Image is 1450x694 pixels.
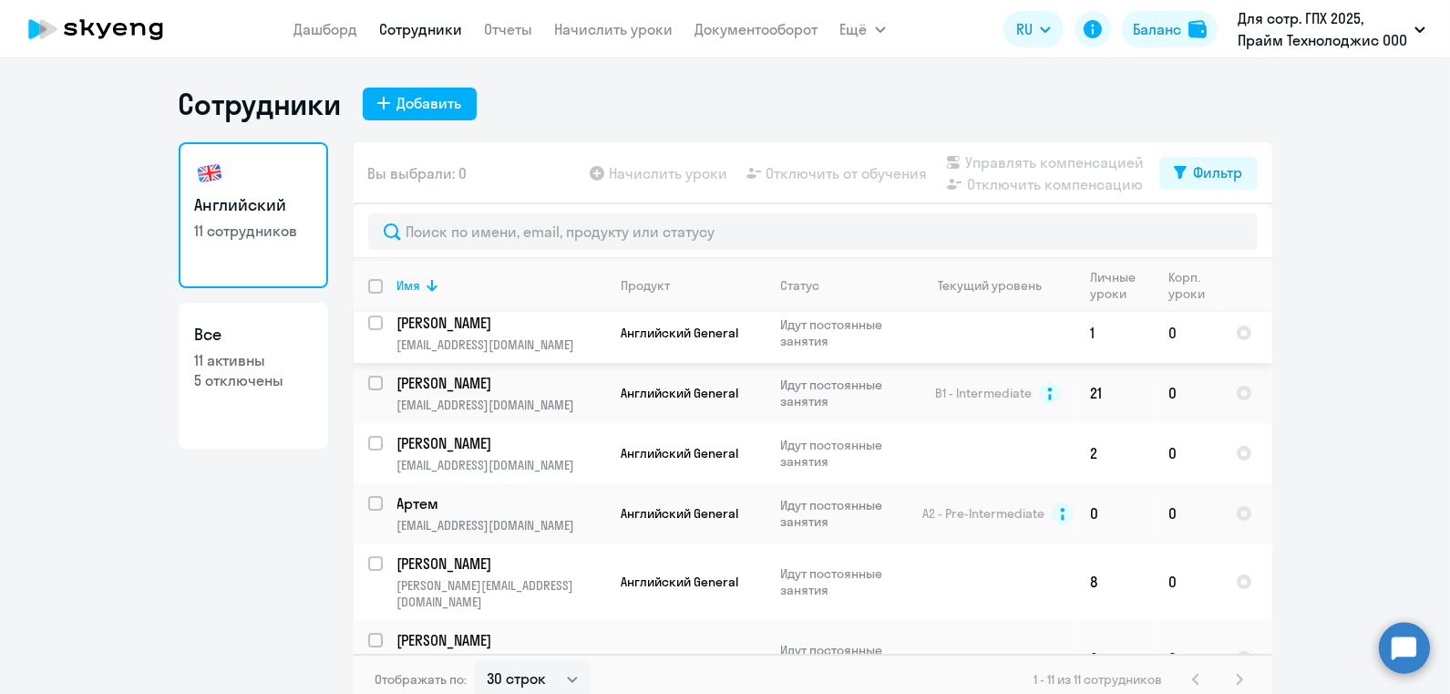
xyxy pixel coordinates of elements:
[781,642,906,675] p: Идут постоянные занятия
[397,337,606,353] p: [EMAIL_ADDRESS][DOMAIN_NAME]
[781,497,906,530] p: Идут постоянные занятия
[922,505,1044,522] span: A2 - Pre-Intermediate
[781,277,820,294] div: Статус
[195,193,312,217] h3: Английский
[840,11,886,47] button: Ещё
[397,554,603,574] p: [PERSON_NAME]
[1133,18,1181,40] div: Баланс
[397,277,606,294] div: Имя
[397,554,606,574] a: [PERSON_NAME]
[935,385,1032,401] span: B1 - Intermediate
[1034,671,1163,688] span: 1 - 11 из 11 сотрудников
[622,277,671,294] div: Продукт
[397,630,606,650] a: [PERSON_NAME]
[179,142,328,288] a: Английский11 сотрудников
[397,313,606,333] a: [PERSON_NAME]
[622,445,739,461] span: Английский General
[1169,269,1220,302] div: Корп. уроки
[363,88,477,120] button: Добавить
[380,20,463,38] a: Сотрудники
[195,159,224,188] img: english
[1076,303,1155,363] td: 1
[397,397,606,413] p: [EMAIL_ADDRESS][DOMAIN_NAME]
[397,433,603,453] p: [PERSON_NAME]
[938,277,1042,294] div: Текущий уровень
[840,18,868,40] span: Ещё
[781,316,906,349] p: Идут постоянные занятия
[1188,20,1207,38] img: balance
[397,457,606,473] p: [EMAIL_ADDRESS][DOMAIN_NAME]
[375,671,468,688] span: Отображать по:
[1229,7,1435,51] button: Для сотр. ГПХ 2025, Прайм Технолоджис ООО
[921,277,1075,294] div: Текущий уровень
[1076,483,1155,544] td: 0
[1155,423,1221,483] td: 0
[397,630,603,650] p: [PERSON_NAME]
[1155,363,1221,423] td: 0
[195,350,312,370] p: 11 активны
[397,493,606,513] a: Артем
[397,493,603,513] p: Артем
[781,377,906,409] p: Идут постоянные занятия
[397,517,606,533] p: [EMAIL_ADDRESS][DOMAIN_NAME]
[294,20,358,38] a: Дашборд
[555,20,674,38] a: Начислить уроки
[622,574,739,590] span: Английский General
[195,323,312,347] h3: Все
[1238,7,1407,51] p: Для сотр. ГПХ 2025, Прайм Технолоджис ООО
[397,313,603,333] p: [PERSON_NAME]
[1076,423,1155,483] td: 2
[1159,157,1258,190] button: Фильтр
[622,650,739,667] span: Английский General
[195,370,312,390] p: 5 отключены
[1155,303,1221,363] td: 0
[368,162,468,184] span: Вы выбрали: 0
[397,373,603,393] p: [PERSON_NAME]
[1016,18,1033,40] span: RU
[179,86,341,122] h1: Сотрудники
[695,20,818,38] a: Документооборот
[485,20,533,38] a: Отчеты
[781,565,906,598] p: Идут постоянные занятия
[1076,544,1155,620] td: 8
[397,373,606,393] a: [PERSON_NAME]
[1194,161,1243,183] div: Фильтр
[195,221,312,241] p: 11 сотрудников
[1155,544,1221,620] td: 0
[397,577,606,610] p: [PERSON_NAME][EMAIL_ADDRESS][DOMAIN_NAME]
[397,92,462,114] div: Добавить
[1155,483,1221,544] td: 0
[368,213,1258,250] input: Поиск по имени, email, продукту или статусу
[1122,11,1218,47] button: Балансbalance
[622,385,739,401] span: Английский General
[1076,363,1155,423] td: 21
[1003,11,1064,47] button: RU
[781,437,906,470] p: Идут постоянные занятия
[1091,269,1154,302] div: Личные уроки
[179,303,328,449] a: Все11 активны5 отключены
[622,505,739,522] span: Английский General
[622,325,739,341] span: Английский General
[397,433,606,453] a: [PERSON_NAME]
[397,277,421,294] div: Имя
